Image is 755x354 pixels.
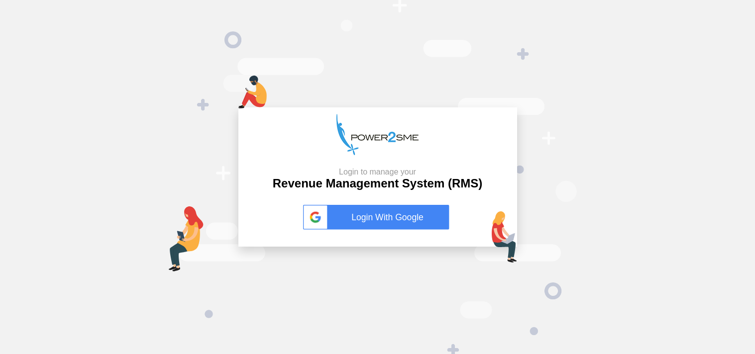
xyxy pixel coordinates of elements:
[169,206,204,271] img: tab-login.png
[303,205,452,230] a: Login With Google
[273,167,482,177] small: Login to manage your
[492,211,517,263] img: lap-login.png
[238,76,267,108] img: mob-login.png
[273,167,482,191] h2: Revenue Management System (RMS)
[336,114,419,155] img: p2s_logo.png
[300,194,455,240] button: Login With Google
